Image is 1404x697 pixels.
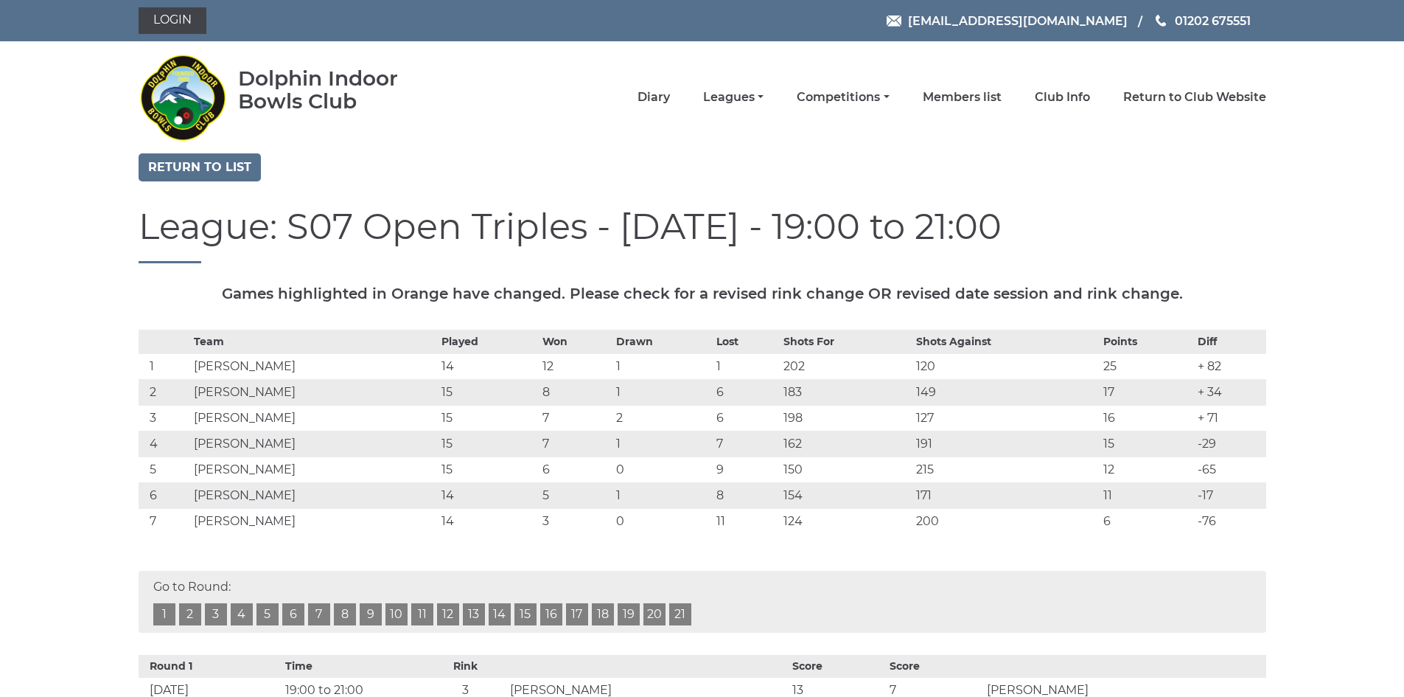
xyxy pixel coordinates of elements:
td: 183 [780,379,912,405]
a: 17 [566,603,588,625]
th: Won [539,330,612,353]
span: [EMAIL_ADDRESS][DOMAIN_NAME] [908,13,1128,27]
td: 12 [1100,457,1193,482]
a: Email [EMAIL_ADDRESS][DOMAIN_NAME] [887,12,1128,30]
a: 16 [540,603,562,625]
a: Return to list [139,153,261,181]
th: Team [190,330,438,353]
td: 14 [438,508,538,534]
a: Competitions [797,89,889,105]
td: [PERSON_NAME] [190,379,438,405]
th: Played [438,330,538,353]
td: 8 [539,379,612,405]
td: [PERSON_NAME] [190,353,438,379]
td: 198 [780,405,912,431]
td: -17 [1194,482,1266,508]
td: 15 [438,457,538,482]
th: Lost [713,330,780,353]
td: 17 [1100,379,1193,405]
td: 150 [780,457,912,482]
a: 13 [463,603,485,625]
a: Login [139,7,206,34]
td: 7 [139,508,190,534]
td: 162 [780,431,912,457]
div: Dolphin Indoor Bowls Club [238,67,445,113]
th: Score [789,655,886,678]
a: 4 [231,603,253,625]
td: 6 [139,482,190,508]
td: 149 [912,379,1100,405]
td: 6 [1100,508,1193,534]
td: + 82 [1194,353,1266,379]
a: Diary [638,89,670,105]
td: -76 [1194,508,1266,534]
th: Points [1100,330,1193,353]
h1: League: S07 Open Triples - [DATE] - 19:00 to 21:00 [139,207,1266,263]
td: 1 [612,379,713,405]
a: 12 [437,603,459,625]
img: Phone us [1156,15,1166,27]
a: 3 [205,603,227,625]
td: 7 [713,431,780,457]
td: 1 [612,482,713,508]
td: 120 [912,353,1100,379]
td: 15 [438,379,538,405]
td: 215 [912,457,1100,482]
td: 0 [612,457,713,482]
td: 1 [713,353,780,379]
th: Score [886,655,983,678]
td: 11 [1100,482,1193,508]
td: 1 [139,353,190,379]
th: Diff [1194,330,1266,353]
td: 2 [612,405,713,431]
td: 5 [139,457,190,482]
td: 16 [1100,405,1193,431]
td: 200 [912,508,1100,534]
td: 1 [612,353,713,379]
a: 8 [334,603,356,625]
td: 12 [539,353,612,379]
td: [PERSON_NAME] [190,457,438,482]
td: 14 [438,353,538,379]
td: 5 [539,482,612,508]
td: -29 [1194,431,1266,457]
td: 6 [713,379,780,405]
a: Leagues [703,89,764,105]
td: 7 [539,431,612,457]
td: [PERSON_NAME] [190,508,438,534]
td: 14 [438,482,538,508]
div: Go to Round: [139,571,1266,633]
a: 2 [179,603,201,625]
a: 11 [411,603,433,625]
a: Members list [923,89,1002,105]
td: 202 [780,353,912,379]
td: 3 [539,508,612,534]
td: 8 [713,482,780,508]
td: 0 [612,508,713,534]
th: Time [282,655,425,678]
th: Shots For [780,330,912,353]
td: 1 [612,431,713,457]
td: 7 [539,405,612,431]
img: Dolphin Indoor Bowls Club [139,46,227,149]
a: Phone us 01202 675551 [1153,12,1251,30]
span: 01202 675551 [1175,13,1251,27]
a: 19 [618,603,640,625]
td: 6 [713,405,780,431]
td: 4 [139,431,190,457]
td: -65 [1194,457,1266,482]
td: 191 [912,431,1100,457]
td: [PERSON_NAME] [190,431,438,457]
a: 18 [592,603,614,625]
td: 127 [912,405,1100,431]
td: 2 [139,379,190,405]
th: Rink [425,655,506,678]
h5: Games highlighted in Orange have changed. Please check for a revised rink change OR revised date ... [139,285,1266,302]
td: + 71 [1194,405,1266,431]
img: Email [887,15,901,27]
td: [PERSON_NAME] [190,405,438,431]
th: Round 1 [139,655,282,678]
td: + 34 [1194,379,1266,405]
a: 9 [360,603,382,625]
td: 154 [780,482,912,508]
